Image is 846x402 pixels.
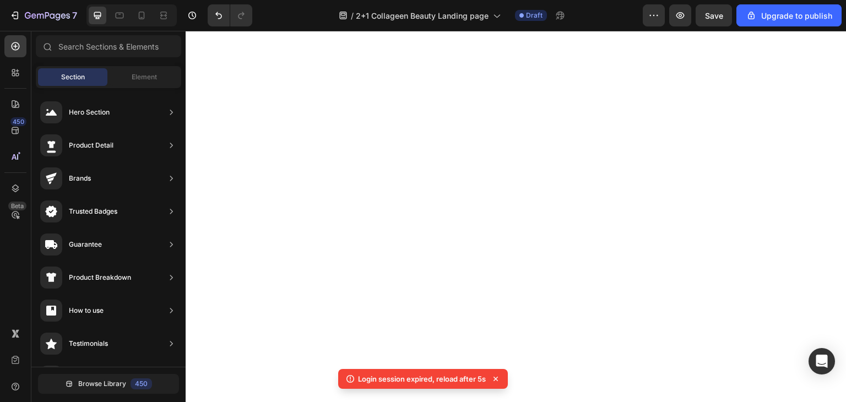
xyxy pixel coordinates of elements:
[38,374,179,394] button: Browse Library450
[69,107,110,118] div: Hero Section
[351,10,354,21] span: /
[69,272,131,283] div: Product Breakdown
[36,35,181,57] input: Search Sections & Elements
[705,11,723,20] span: Save
[809,348,835,374] div: Open Intercom Messenger
[69,206,117,217] div: Trusted Badges
[8,202,26,210] div: Beta
[61,72,85,82] span: Section
[69,173,91,184] div: Brands
[526,10,543,20] span: Draft
[736,4,842,26] button: Upgrade to publish
[78,379,126,389] span: Browse Library
[358,373,486,384] p: Login session expired, reload after 5s
[186,31,846,402] iframe: Design area
[356,10,489,21] span: 2+1 Collageen Beauty Landing page
[69,338,108,349] div: Testimonials
[69,140,113,151] div: Product Detail
[208,4,252,26] div: Undo/Redo
[132,72,157,82] span: Element
[131,378,152,389] div: 450
[69,239,102,250] div: Guarantee
[696,4,732,26] button: Save
[69,305,104,316] div: How to use
[746,10,832,21] div: Upgrade to publish
[4,4,82,26] button: 7
[72,9,77,22] p: 7
[10,117,26,126] div: 450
